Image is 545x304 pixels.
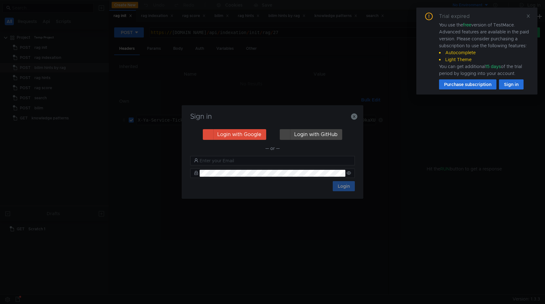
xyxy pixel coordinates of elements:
input: Enter your Email [200,157,351,164]
li: Autocomplete [439,49,530,56]
button: Login with Google [203,129,266,140]
h3: Sign in [189,113,356,120]
div: Trial expired [439,13,477,20]
li: Light Theme [439,56,530,63]
button: Login with GitHub [280,129,342,140]
span: 15 days [485,64,501,69]
button: Sign in [499,79,524,89]
div: You use the version of TestMace. Advanced features are available in the paid version. Please cons... [439,21,530,77]
button: Purchase subscription [439,79,496,89]
div: — or — [190,145,355,152]
div: You can get additional of the trial period by logging into your account. [439,63,530,77]
span: free [463,22,471,28]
